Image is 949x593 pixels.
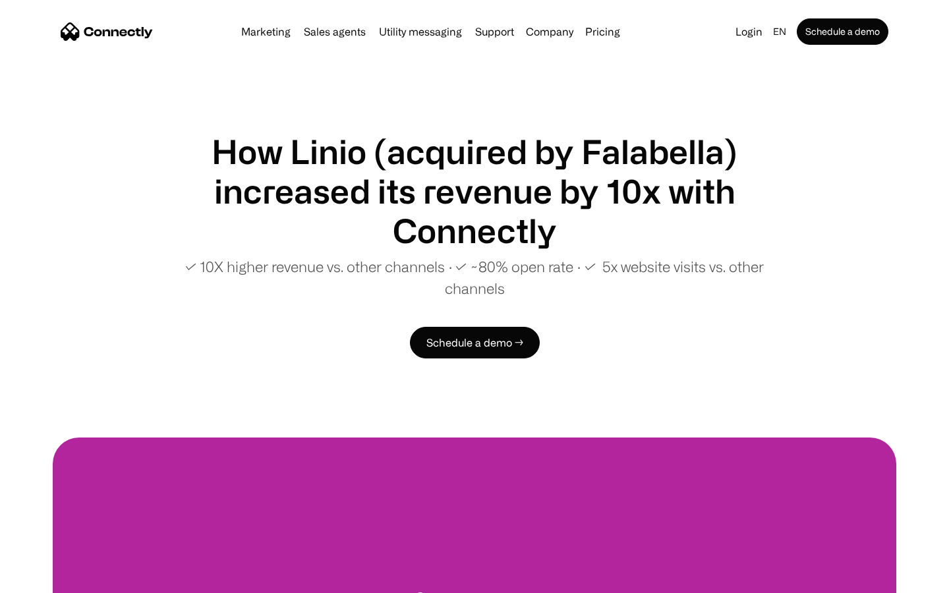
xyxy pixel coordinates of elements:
[410,327,540,358] a: Schedule a demo →
[374,26,467,37] a: Utility messaging
[580,26,625,37] a: Pricing
[470,26,519,37] a: Support
[299,26,371,37] a: Sales agents
[13,569,79,588] aside: Language selected: English
[158,256,791,299] p: ✓ 10X higher revenue vs. other channels ∙ ✓ ~80% open rate ∙ ✓ 5x website visits vs. other channels
[26,570,79,588] ul: Language list
[526,22,573,41] div: Company
[773,22,786,41] div: en
[797,18,888,45] a: Schedule a demo
[236,26,296,37] a: Marketing
[158,132,791,250] h1: How Linio (acquired by Falabella) increased its revenue by 10x with Connectly
[730,22,768,41] a: Login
